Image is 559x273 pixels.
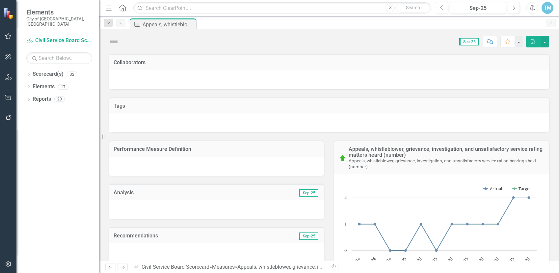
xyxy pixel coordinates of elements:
[512,196,515,199] path: Aug-25, 2. Actual.
[528,196,530,199] path: Sep-25, 2. Actual.
[33,96,51,103] a: Reports
[132,263,324,271] div: » »
[435,249,438,252] path: Mar-25, 0. Actual.
[299,232,318,240] span: Sep-25
[349,146,543,158] a: Appeals, whistleblower, grievance, investigation, and unsatisfactory service rating matters heard...
[109,37,119,47] img: Not Defined
[396,3,429,13] button: Search
[404,249,407,252] path: Jan-25, 0. Actual.
[133,2,431,14] input: Search ClearPoint...
[420,223,422,225] path: Feb-25, 1. Actual.
[58,84,68,90] div: 17
[451,223,453,225] path: Apr-25, 1. Actual.
[497,223,499,225] path: Jul-25, 1. Actual.
[452,4,504,12] div: Sep-25
[482,223,484,225] path: Jun-25, 1. Actual.
[237,264,481,270] div: Appeals, whistleblower, grievance, investigation, and unsatisfactory service rating hearings held...
[143,20,194,29] div: Appeals, whistleblower, grievance, investigation, and unsatisfactory service rating hearings held...
[26,16,92,27] small: City of [GEOGRAPHIC_DATA], [GEOGRAPHIC_DATA]
[212,264,235,270] a: Measures
[33,83,55,91] a: Elements
[344,247,347,253] text: 0
[459,38,479,45] span: Sep-25
[114,233,255,239] h3: Recommendations
[344,221,347,227] text: 1
[358,223,361,225] path: Oct-24, 1. Actual.
[114,60,544,66] h3: Collaborators
[33,70,64,78] a: Scorecard(s)
[54,96,65,102] div: 20
[349,158,536,169] small: Appeals, whistleblower, grievance, investigation, and unsatisfactory service rating hearings held...
[389,249,392,252] path: Dec-24, 0. Actual.
[406,5,420,10] span: Search
[3,7,15,19] img: ClearPoint Strategy
[512,185,534,192] button: Show Target
[483,185,505,192] button: Show Actual
[542,2,553,14] button: TM
[26,8,92,16] span: Elements
[466,223,469,225] path: May-25, 1. Actual.
[114,146,319,152] h3: Performance Measure Definition
[358,196,530,252] g: Actual, line 1 of 2 with 12 data points.
[26,52,92,64] input: Search Below...
[142,264,209,270] a: Civil Service Board Scorecard
[344,194,347,200] text: 2
[114,103,544,109] h3: Tags
[512,196,515,199] path: Aug-25, 2. Target.
[339,154,347,162] img: On Target
[450,2,506,14] button: Sep-25
[374,223,376,225] path: Nov-24, 1. Actual.
[67,71,77,77] div: 32
[299,189,318,197] span: Sep-25
[114,190,216,196] h3: Analysis
[26,37,92,44] a: Civil Service Board Scorecard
